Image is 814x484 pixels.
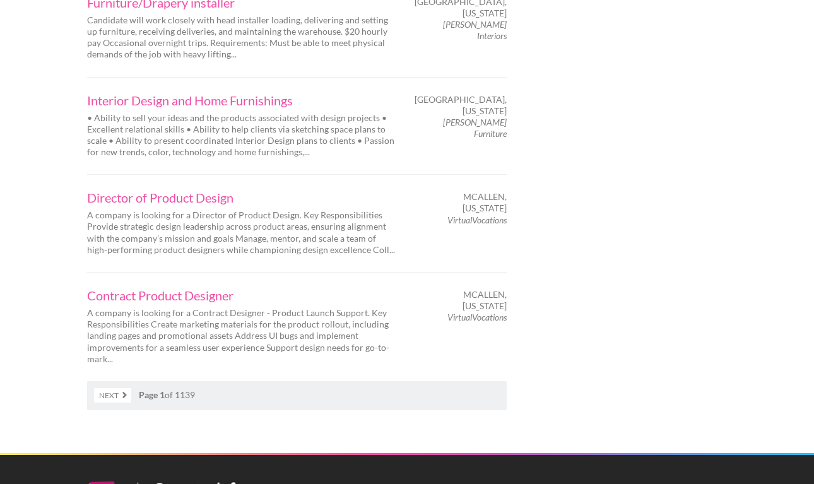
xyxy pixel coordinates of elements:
[443,19,507,41] em: [PERSON_NAME] Interiors
[418,289,507,312] span: McAllen, [US_STATE]
[447,215,507,225] em: VirtualVocations
[447,312,507,322] em: VirtualVocations
[87,94,396,107] a: Interior Design and Home Furnishings
[139,389,165,400] strong: Page 1
[94,388,131,403] a: Next
[87,15,396,61] p: Candidate will work closely with head installer loading, delivering and setting up furniture, rec...
[87,381,507,410] nav: of 1139
[87,210,396,256] p: A company is looking for a Director of Product Design. Key Responsibilities Provide strategic des...
[443,117,507,139] em: [PERSON_NAME] Furniture
[415,94,507,117] span: [GEOGRAPHIC_DATA], [US_STATE]
[87,289,396,302] a: Contract Product Designer
[418,191,507,214] span: McAllen, [US_STATE]
[87,112,396,158] p: • Ability to sell your ideas and the products associated with design projects • Excellent relatio...
[87,191,396,204] a: Director of Product Design
[87,307,396,365] p: A company is looking for a Contract Designer - Product Launch Support. Key Responsibilities Creat...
